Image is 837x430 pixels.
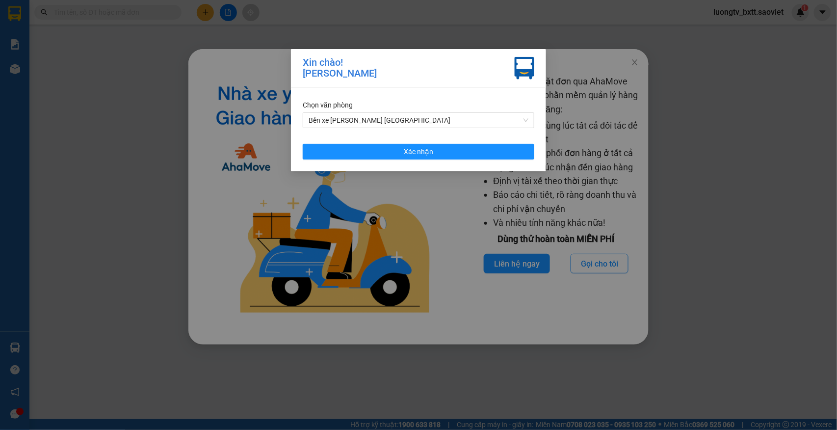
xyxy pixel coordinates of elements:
[404,146,433,157] span: Xác nhận
[303,144,534,160] button: Xác nhận
[303,100,534,110] div: Chọn văn phòng
[303,57,377,80] div: Xin chào! [PERSON_NAME]
[309,113,528,128] span: Bến xe Trung tâm Lào Cai
[515,57,534,80] img: vxr-icon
